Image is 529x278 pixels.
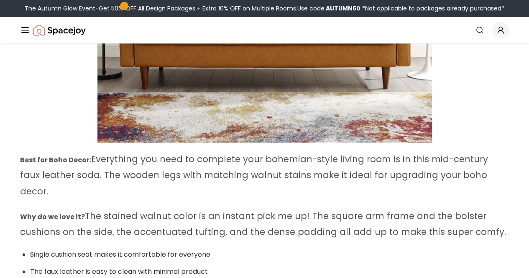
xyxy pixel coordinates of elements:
img: Spacejoy Logo [33,22,86,38]
span: Use code: [297,4,360,13]
nav: Global [20,17,509,43]
span: Single cushion seat makes it comfortable for everyone [30,250,210,259]
div: The Autumn Glow Event-Get 50% OFF All Design Packages + Extra 10% OFF on Multiple Rooms. [25,4,504,13]
span: The faux leather is easy to clean with minimal product [30,267,208,276]
strong: Best for Boho Decor: [20,155,91,165]
a: Spacejoy [33,22,86,38]
span: Everything you need to complete your bohemian-style living room is in this mid-century faux leath... [20,153,488,197]
span: The stained walnut color is an instant pick me up! The square arm frame and the bolster cushions ... [20,210,506,238]
span: *Not applicable to packages already purchased* [360,4,504,13]
strong: Why do we love it? [20,212,85,222]
b: AUTUMN50 [326,4,360,13]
